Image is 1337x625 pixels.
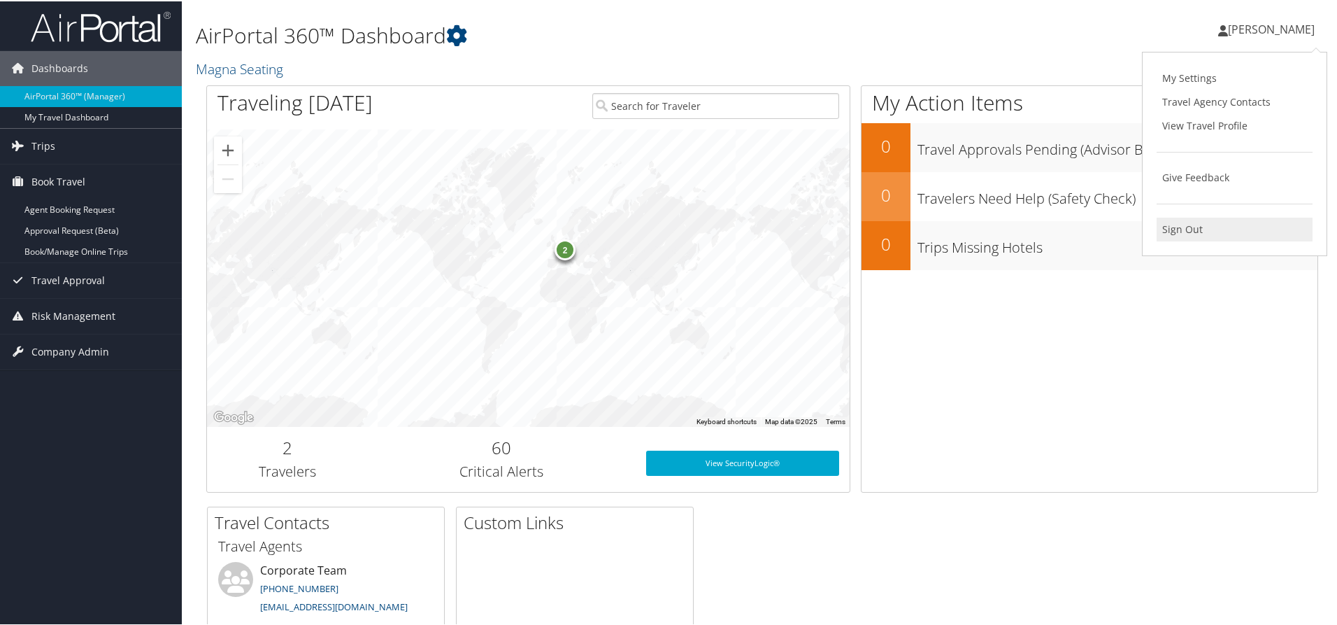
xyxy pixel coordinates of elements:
[861,171,1317,220] a: 0Travelers Need Help (Safety Check)
[555,238,575,259] div: 2
[464,510,693,533] h2: Custom Links
[646,449,839,475] a: View SecurityLogic®
[215,510,444,533] h2: Travel Contacts
[1218,7,1329,49] a: [PERSON_NAME]
[1157,216,1313,240] a: Sign Out
[765,416,817,424] span: Map data ©2025
[1157,89,1313,113] a: Travel Agency Contacts
[917,230,1317,256] h3: Trips Missing Hotels
[31,127,55,162] span: Trips
[861,87,1317,116] h1: My Action Items
[217,87,373,116] h1: Traveling [DATE]
[260,599,408,612] a: [EMAIL_ADDRESS][DOMAIN_NAME]
[861,133,910,157] h2: 0
[861,182,910,206] h2: 0
[31,50,88,85] span: Dashboards
[196,58,287,77] a: Magna Seating
[378,461,625,480] h3: Critical Alerts
[861,220,1317,269] a: 0Trips Missing Hotels
[211,561,441,618] li: Corporate Team
[31,262,105,297] span: Travel Approval
[196,20,951,49] h1: AirPortal 360™ Dashboard
[861,231,910,255] h2: 0
[917,181,1317,207] h3: Travelers Need Help (Safety Check)
[214,164,242,192] button: Zoom out
[210,407,257,426] img: Google
[31,297,115,332] span: Risk Management
[214,135,242,163] button: Zoom in
[1157,65,1313,89] a: My Settings
[31,9,171,42] img: airportal-logo.png
[217,435,357,458] h2: 2
[826,416,845,424] a: Terms (opens in new tab)
[218,535,434,555] h3: Travel Agents
[31,333,109,368] span: Company Admin
[696,416,757,426] button: Keyboard shortcuts
[1228,20,1315,36] span: [PERSON_NAME]
[1157,113,1313,136] a: View Travel Profile
[31,163,85,198] span: Book Travel
[861,122,1317,171] a: 0Travel Approvals Pending (Advisor Booked)
[1157,164,1313,188] a: Give Feedback
[217,461,357,480] h3: Travelers
[378,435,625,458] h2: 60
[260,581,338,594] a: [PHONE_NUMBER]
[917,132,1317,158] h3: Travel Approvals Pending (Advisor Booked)
[210,407,257,426] a: Open this area in Google Maps (opens a new window)
[592,92,839,118] input: Search for Traveler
